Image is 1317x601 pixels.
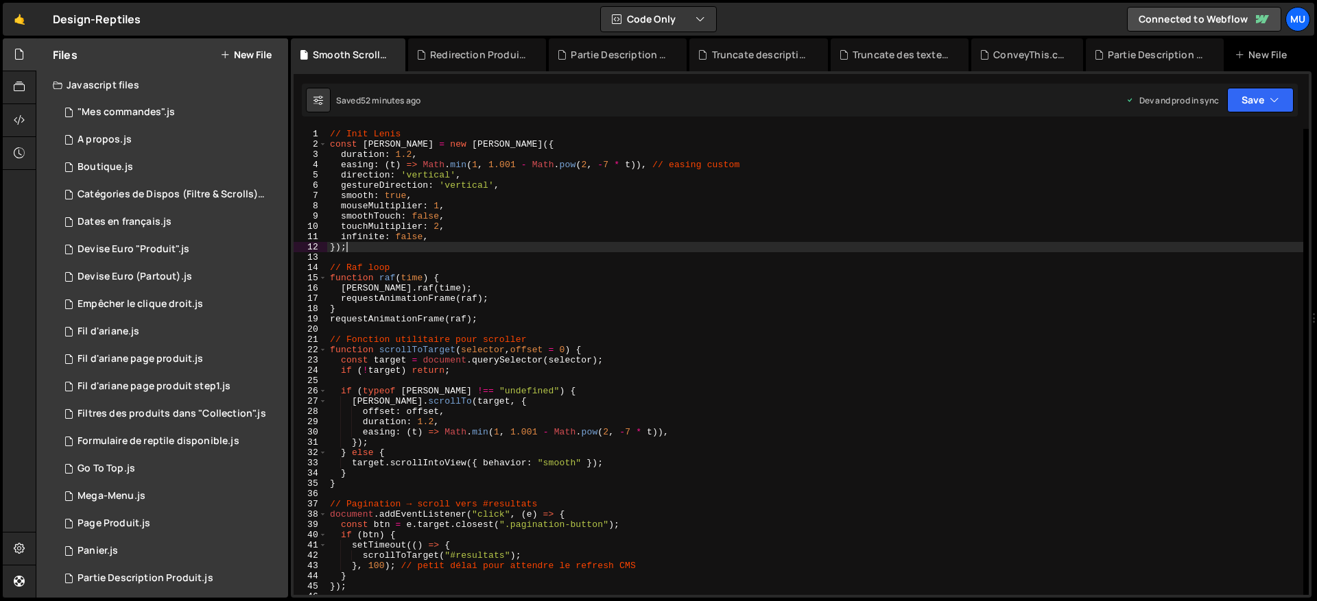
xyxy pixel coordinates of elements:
[78,326,139,338] div: Fil d'ariane.js
[53,291,288,318] div: 16910/46629.js
[1227,88,1294,112] button: Save
[294,365,327,376] div: 24
[294,581,327,591] div: 45
[78,353,203,365] div: Fil d'ariane page produit.js
[294,170,327,180] div: 5
[294,191,327,201] div: 7
[571,48,670,62] div: Partie Description Produit.js
[294,530,327,540] div: 40
[294,180,327,191] div: 6
[53,99,288,126] div: 16910/46547.js
[294,427,327,437] div: 30
[294,468,327,478] div: 34
[78,435,239,447] div: Formulaire de reptile disponible.js
[78,161,133,173] div: Boutique.js
[1235,48,1292,62] div: New File
[294,252,327,262] div: 13
[294,304,327,314] div: 18
[294,345,327,355] div: 22
[53,565,288,592] div: 16910/46780.js
[294,540,327,550] div: 41
[294,211,327,221] div: 9
[294,324,327,334] div: 20
[53,47,78,62] h2: Files
[294,139,327,149] div: 2
[993,48,1067,62] div: ConveyThis.css
[78,271,192,283] div: Devise Euro (Partout).js
[294,355,327,365] div: 23
[53,126,288,154] div: 16910/47024.js
[1285,7,1310,32] a: Mu
[294,386,327,396] div: 26
[53,373,288,400] div: 16910/47449.js
[53,318,288,345] div: 16910/47140.js
[294,509,327,519] div: 38
[53,400,292,428] div: 16910/46494.js
[220,49,272,60] button: New File
[294,519,327,530] div: 39
[53,263,288,291] div: 16910/47101.js
[294,437,327,447] div: 31
[78,572,213,585] div: Partie Description Produit.js
[53,181,293,208] div: 16910/46502.js
[53,154,288,181] div: 16910/46527.js
[313,48,389,62] div: Smooth Scroll.js
[294,221,327,232] div: 10
[53,208,288,236] div: 16910/46781.js
[712,48,811,62] div: Truncate description longue.js
[53,11,141,27] div: Design-Reptiles
[78,298,203,310] div: Empêcher le clique droit.js
[294,232,327,242] div: 11
[294,160,327,170] div: 4
[53,428,288,455] div: 16910/46617.js
[294,149,327,160] div: 3
[294,242,327,252] div: 12
[430,48,530,62] div: Redirection Produit Panier.js
[78,216,171,228] div: Dates en français.js
[78,545,118,557] div: Panier.js
[294,447,327,458] div: 32
[53,236,288,263] div: 16910/47102.js
[294,273,327,283] div: 15
[361,95,420,106] div: 52 minutes ago
[294,417,327,427] div: 29
[36,71,288,99] div: Javascript files
[294,499,327,509] div: 37
[294,262,327,273] div: 14
[53,537,288,565] div: 16910/47447.js
[78,408,266,420] div: Filtres des produits dans "Collection".js
[294,129,327,139] div: 1
[1127,7,1281,32] a: Connected to Webflow
[294,458,327,468] div: 33
[78,188,267,201] div: Catégories de Dispos (Filtre & Scrolls).js
[294,201,327,211] div: 8
[294,406,327,417] div: 28
[78,243,189,256] div: Devise Euro "Produit".js
[294,550,327,561] div: 42
[1126,95,1219,106] div: Dev and prod in sync
[294,489,327,499] div: 36
[294,334,327,345] div: 21
[78,134,132,146] div: A propos.js
[294,376,327,386] div: 25
[294,478,327,489] div: 35
[53,482,288,510] div: 16910/46591.js
[294,561,327,571] div: 43
[3,3,36,36] a: 🤙
[78,463,135,475] div: Go To Top.js
[294,571,327,581] div: 44
[294,283,327,293] div: 16
[78,490,145,502] div: Mega-Menu.js
[78,106,175,119] div: "Mes commandes".js
[1108,48,1207,62] div: Partie Description Produit.css
[53,510,288,537] div: 16910/46562.js
[853,48,952,62] div: Truncate des textes.js
[336,95,420,106] div: Saved
[78,380,230,393] div: Fil d'ariane page produit step1.js
[78,517,150,530] div: Page Produit.js
[294,314,327,324] div: 19
[53,455,288,482] div: 16910/46616.js
[294,293,327,304] div: 17
[601,7,716,32] button: Code Only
